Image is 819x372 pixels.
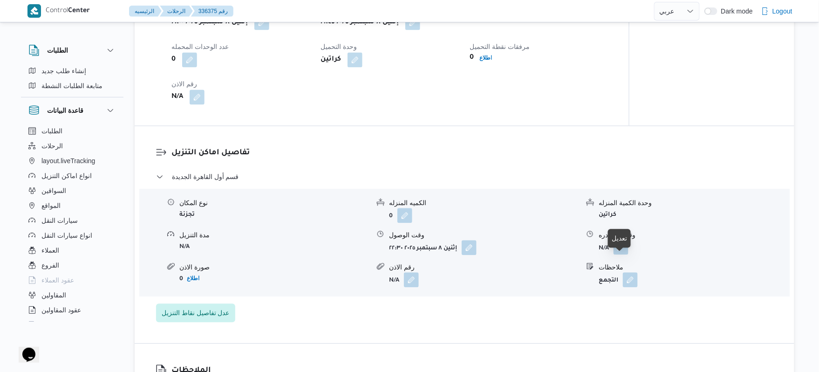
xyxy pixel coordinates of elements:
b: N/A [179,244,190,250]
div: ملاحظات [599,262,789,272]
button: اطلاع [183,273,203,284]
b: اطلاع [187,275,199,282]
button: سيارات النقل [25,213,120,228]
span: العملاء [41,245,59,256]
span: Logout [772,6,792,17]
div: نوع المكان [179,198,369,208]
button: السواقين [25,183,120,198]
span: السواقين [41,185,66,196]
span: انواع اماكن التنزيل [41,170,92,181]
b: تجزئة [179,212,195,218]
span: انواع سيارات النقل [41,230,92,241]
button: Logout [758,2,796,21]
div: صورة الاذن [179,262,369,272]
b: N/A [389,277,399,284]
span: Dark mode [717,7,753,15]
span: عقود العملاء [41,275,74,286]
button: 336375 رقم [191,6,233,17]
span: الطلبات [41,125,62,137]
button: متابعة الطلبات النشطة [25,78,120,93]
span: مرفقات نقطة التحميل [470,43,530,50]
div: قسم أول القاهرة الجديدة [139,189,790,296]
b: N/A [599,245,609,252]
span: إنشاء طلب جديد [41,65,86,76]
button: العملاء [25,243,120,258]
div: وقت الوصول [389,230,579,240]
span: عقود المقاولين [41,304,81,316]
iframe: chat widget [9,335,39,363]
b: إثنين ٨ سبتمبر ٢٠٢٥ ٢١:٤٥ [321,17,399,28]
b: التجمع [599,277,618,284]
button: اجهزة التليفون [25,317,120,332]
button: عقود العملاء [25,273,120,288]
button: عقود المقاولين [25,303,120,317]
div: مدة التنزيل [179,230,369,240]
h3: تفاصيل اماكن التنزيل [171,147,773,159]
span: الفروع [41,260,59,271]
button: الطلبات [25,124,120,138]
div: الكميه المنزله [389,198,579,208]
span: سيارات النقل [41,215,78,226]
b: اطلاع [479,55,492,61]
span: المقاولين [41,289,66,301]
span: الرحلات [41,140,63,152]
div: تعديل [612,233,627,244]
button: قاعدة البيانات [28,105,116,116]
button: انواع اماكن التنزيل [25,168,120,183]
div: وحدة الكمية المنزله [599,198,789,208]
button: الطلبات [28,45,116,56]
span: المواقع [41,200,61,211]
div: الطلبات [21,63,123,97]
span: متابعة الطلبات النشطة [41,80,102,91]
button: الفروع [25,258,120,273]
button: المقاولين [25,288,120,303]
span: عدد الوحدات المحمله [171,43,229,50]
button: اطلاع [476,52,496,63]
div: قاعدة البيانات [21,124,123,325]
span: رقم الاذن [171,80,197,88]
b: 0 [179,276,183,282]
div: وقت المغادره [599,230,789,240]
button: المواقع [25,198,120,213]
button: الرحلات [160,6,193,17]
button: الرحلات [25,138,120,153]
b: 0 [389,213,393,220]
h3: الطلبات [47,45,68,56]
button: انواع سيارات النقل [25,228,120,243]
b: 0 [171,54,176,65]
span: قسم أول القاهرة الجديدة [172,171,239,182]
b: 0 [470,52,474,63]
img: X8yXhbKr1z7QwAAAABJRU5ErkJggg== [27,4,41,18]
b: إثنين ٨ سبتمبر ٢٠٢٥ ٢٢:٣٠ [389,245,457,252]
b: كراتين [599,212,616,218]
span: layout.liveTracking [41,155,95,166]
button: إنشاء طلب جديد [25,63,120,78]
b: N/A [171,91,183,103]
span: عدل تفاصيل نقاط التنزيل [162,307,230,318]
b: Center [68,7,90,15]
button: عدل تفاصيل نقاط التنزيل [156,303,235,322]
button: الرئيسيه [129,6,162,17]
div: رقم الاذن [389,262,579,272]
span: وحدة التحميل [321,43,357,50]
b: كراتين [321,54,341,65]
h3: قاعدة البيانات [47,105,83,116]
span: اجهزة التليفون [41,319,80,331]
button: قسم أول القاهرة الجديدة [156,171,773,182]
button: layout.liveTracking [25,153,120,168]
